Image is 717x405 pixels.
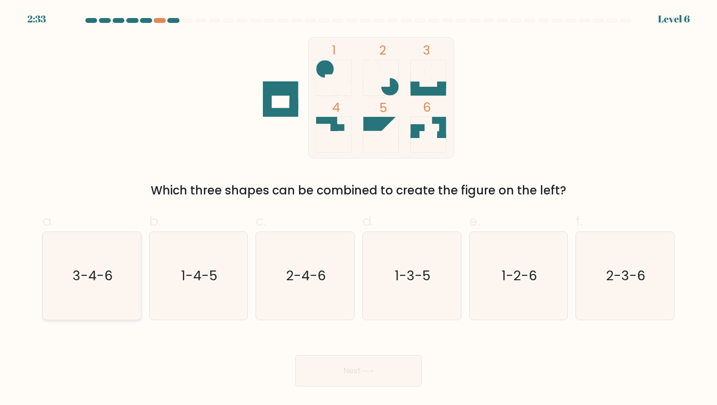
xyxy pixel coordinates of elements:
text: 3-4-6 [73,267,113,285]
div: Level 6 [658,12,690,26]
tspan: 6 [423,99,432,116]
span: d. [362,212,374,231]
span: c. [256,212,266,231]
span: b. [149,212,161,231]
tspan: 5 [379,99,387,116]
span: e. [469,212,480,231]
div: Which three shapes can be combined to create the figure on the left? [48,182,669,199]
tspan: 3 [423,41,431,59]
text: 1-2-6 [501,267,537,285]
span: f. [576,212,582,231]
tspan: 2 [379,41,386,59]
tspan: 1 [332,41,336,59]
div: 2:33 [27,12,46,26]
text: 2-3-6 [606,267,645,285]
tspan: 4 [332,99,340,116]
button: Next [295,355,422,386]
span: a. [42,212,54,231]
text: 2-4-6 [286,267,326,285]
text: 1-4-5 [181,267,218,285]
text: 1-3-5 [395,267,431,285]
